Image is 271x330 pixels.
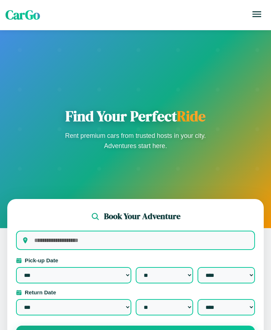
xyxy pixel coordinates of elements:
span: Ride [177,106,206,126]
h2: Book Your Adventure [104,211,180,222]
p: Rent premium cars from trusted hosts in your city. Adventures start here. [63,131,208,151]
span: CarGo [5,6,40,24]
label: Return Date [16,289,255,295]
label: Pick-up Date [16,257,255,263]
h1: Find Your Perfect [63,107,208,125]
